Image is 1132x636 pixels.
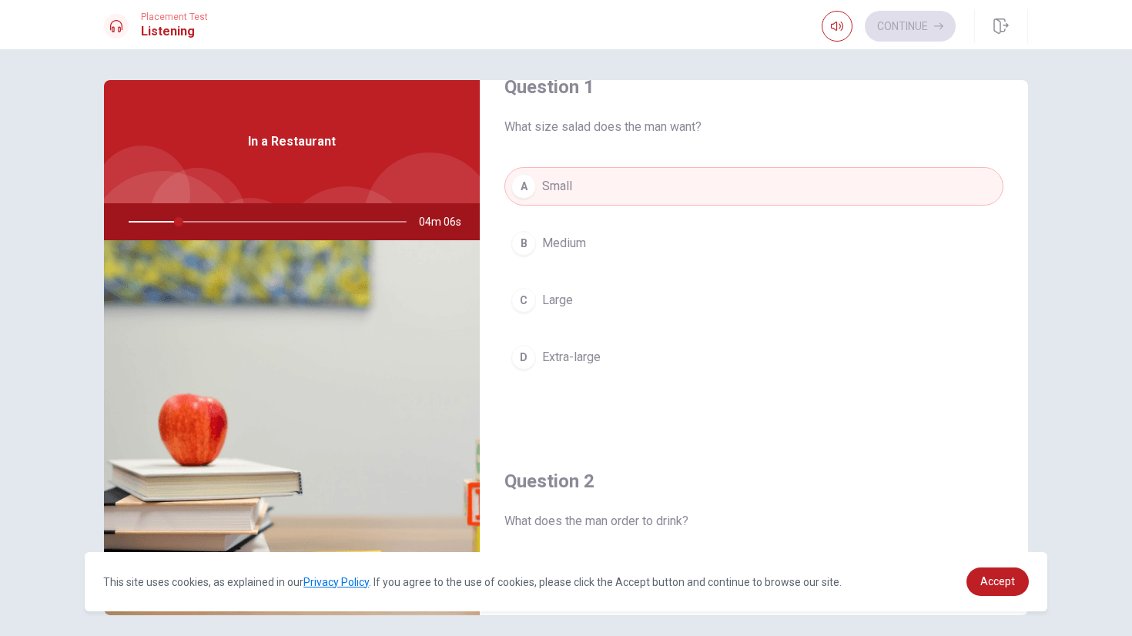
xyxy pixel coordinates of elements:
div: cookieconsent [85,552,1047,611]
span: Medium [542,234,586,253]
button: DExtra-large [504,338,1003,377]
h4: Question 2 [504,469,1003,494]
button: CLarge [504,281,1003,320]
span: What size salad does the man want? [504,118,1003,136]
span: This site uses cookies, as explained in our . If you agree to the use of cookies, please click th... [103,576,842,588]
span: Placement Test [141,12,208,22]
img: In a Restaurant [104,240,480,615]
div: D [511,345,536,370]
span: Large [542,291,573,310]
a: dismiss cookie message [966,567,1029,596]
a: Privacy Policy [303,576,369,588]
h1: Listening [141,22,208,41]
h4: Question 1 [504,75,1003,99]
span: Accept [980,575,1015,587]
button: BMedium [504,224,1003,263]
span: Small [542,177,572,196]
div: B [511,231,536,256]
button: ASmall [504,167,1003,206]
span: In a Restaurant [248,132,336,151]
span: What does the man order to drink? [504,512,1003,531]
span: Extra-large [542,348,601,367]
span: 04m 06s [419,203,474,240]
div: A [511,174,536,199]
div: C [511,288,536,313]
